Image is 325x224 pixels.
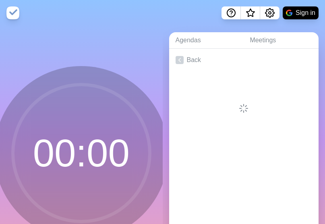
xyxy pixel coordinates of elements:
a: Back [169,49,319,71]
button: Help [221,6,241,19]
img: google logo [286,10,292,16]
button: Settings [260,6,279,19]
a: Meetings [243,32,319,49]
a: Agendas [169,32,244,49]
button: What’s new [241,6,260,19]
button: Sign in [283,6,319,19]
img: timeblocks logo [6,6,19,19]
